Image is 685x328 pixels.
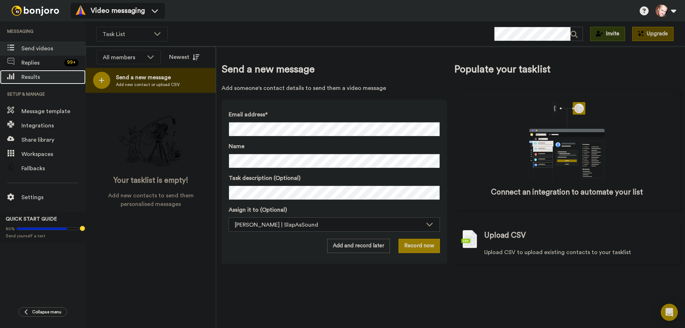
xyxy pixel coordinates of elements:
span: Send a new message [116,73,180,82]
div: Tooltip anchor [79,225,86,232]
img: bj-logo-header-white.svg [9,6,62,16]
span: Message template [21,107,86,116]
span: Settings [21,193,86,202]
span: Task List [102,30,150,39]
span: Integrations [21,121,86,130]
span: Results [21,73,86,81]
div: 99 + [64,59,78,66]
button: Record now [399,239,440,253]
span: Connect an integration to automate your list [491,187,643,198]
span: Upload CSV [484,230,526,241]
span: Workspaces [21,150,86,158]
span: Your tasklist is empty! [113,175,188,186]
div: [PERSON_NAME] | SlapAsSound [235,221,422,229]
button: Upgrade [632,27,674,41]
span: Add new contacts to send them personalised messages [96,191,205,208]
span: Send a new message [222,62,447,77]
button: Invite [590,27,625,41]
button: Add and record later [327,239,390,253]
span: Collapse menu [32,309,61,315]
label: Assign it to (Optional) [229,206,440,214]
span: Share library [21,136,86,144]
div: All members [103,53,143,62]
label: Email address* [229,110,440,119]
div: Open Intercom Messenger [661,304,678,321]
span: Add new contact or upload CSV [116,82,180,87]
span: Send yourself a test [6,233,80,239]
button: Newest [164,50,205,64]
span: Populate your tasklist [454,62,680,77]
span: Send videos [21,44,86,53]
img: ready-set-action.png [115,113,187,170]
span: Video messaging [91,6,145,16]
span: Upload CSV to upload existing contacts to your tasklist [484,248,631,257]
span: Fallbacks [21,164,86,173]
label: Task description (Optional) [229,174,440,182]
img: vm-color.svg [75,5,86,16]
span: Add someone's contact details to send them a video message [222,84,447,92]
button: Collapse menu [19,307,67,317]
span: Replies [21,59,61,67]
img: csv-grey.png [461,230,477,248]
span: 80% [6,226,15,232]
div: animation [513,102,620,180]
span: QUICK START GUIDE [6,217,57,222]
span: Name [229,142,244,151]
